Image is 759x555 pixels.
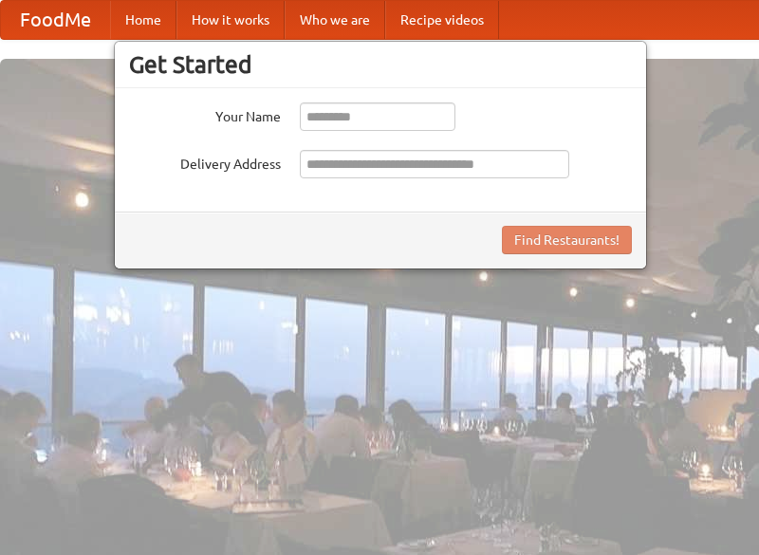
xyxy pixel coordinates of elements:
a: Home [110,1,176,39]
label: Delivery Address [129,150,281,174]
h3: Get Started [129,50,632,79]
a: FoodMe [1,1,110,39]
a: How it works [176,1,285,39]
a: Recipe videos [385,1,499,39]
a: Who we are [285,1,385,39]
button: Find Restaurants! [502,226,632,254]
label: Your Name [129,102,281,126]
